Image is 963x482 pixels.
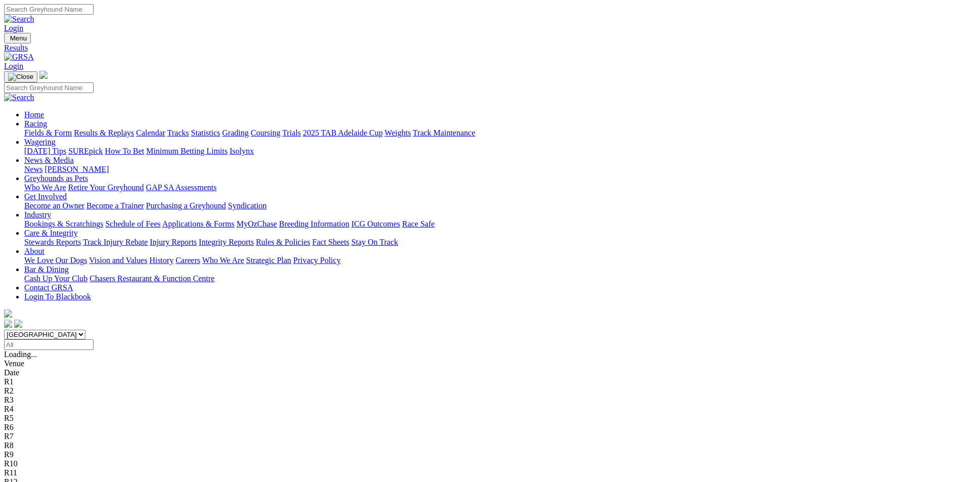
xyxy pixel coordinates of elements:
a: Racing [24,119,47,128]
a: Cash Up Your Club [24,274,87,283]
a: Race Safe [402,220,434,228]
div: Care & Integrity [24,238,959,247]
a: Rules & Policies [256,238,310,246]
a: Fact Sheets [312,238,349,246]
a: Wagering [24,138,56,146]
img: logo-grsa-white.png [4,310,12,318]
div: About [24,256,959,265]
a: Breeding Information [279,220,349,228]
a: ICG Outcomes [351,220,400,228]
div: R6 [4,423,959,432]
div: Industry [24,220,959,229]
a: We Love Our Dogs [24,256,87,265]
a: Retire Your Greyhound [68,183,144,192]
a: Become an Owner [24,201,84,210]
a: Tracks [167,128,189,137]
div: Date [4,368,959,377]
a: Statistics [191,128,220,137]
img: Close [8,73,33,81]
div: R1 [4,377,959,386]
span: Loading... [4,350,37,359]
a: Become a Trainer [86,201,144,210]
a: Minimum Betting Limits [146,147,227,155]
a: Fields & Form [24,128,72,137]
div: Bar & Dining [24,274,959,283]
a: Home [24,110,44,119]
a: Careers [175,256,200,265]
a: Bar & Dining [24,265,69,274]
div: News & Media [24,165,959,174]
a: [PERSON_NAME] [44,165,109,173]
button: Toggle navigation [4,71,37,82]
a: Grading [222,128,249,137]
a: GAP SA Assessments [146,183,217,192]
a: Weights [385,128,411,137]
span: Menu [10,34,27,42]
a: News & Media [24,156,74,164]
div: Racing [24,128,959,138]
div: R3 [4,396,959,405]
a: Integrity Reports [199,238,254,246]
a: Purchasing a Greyhound [146,201,226,210]
a: Login [4,62,23,70]
a: Who We Are [24,183,66,192]
a: Injury Reports [150,238,197,246]
a: [DATE] Tips [24,147,66,155]
a: Vision and Values [89,256,147,265]
div: R9 [4,450,959,459]
img: facebook.svg [4,320,12,328]
img: Search [4,93,34,102]
div: Wagering [24,147,959,156]
a: Industry [24,210,51,219]
div: R2 [4,386,959,396]
a: Results [4,43,959,53]
a: Track Injury Rebate [83,238,148,246]
div: R5 [4,414,959,423]
a: Login [4,24,23,32]
a: Bookings & Scratchings [24,220,103,228]
a: Contact GRSA [24,283,73,292]
img: twitter.svg [14,320,22,328]
a: Chasers Restaurant & Function Centre [89,274,214,283]
div: R4 [4,405,959,414]
div: R10 [4,459,959,468]
input: Search [4,4,94,15]
img: Search [4,15,34,24]
a: Strategic Plan [246,256,291,265]
div: Venue [4,359,959,368]
a: Schedule of Fees [105,220,160,228]
a: History [149,256,173,265]
a: Privacy Policy [293,256,341,265]
a: Stay On Track [351,238,398,246]
a: Greyhounds as Pets [24,174,88,183]
div: Get Involved [24,201,959,210]
a: Calendar [136,128,165,137]
div: R8 [4,441,959,450]
a: Syndication [228,201,266,210]
div: R11 [4,468,959,477]
button: Toggle navigation [4,33,31,43]
img: GRSA [4,53,34,62]
a: Get Involved [24,192,67,201]
a: Isolynx [230,147,254,155]
a: 2025 TAB Adelaide Cup [303,128,383,137]
div: Greyhounds as Pets [24,183,959,192]
a: Trials [282,128,301,137]
a: Applications & Forms [162,220,235,228]
img: logo-grsa-white.png [39,71,48,79]
div: R7 [4,432,959,441]
a: Coursing [251,128,281,137]
a: SUREpick [68,147,103,155]
a: News [24,165,42,173]
a: How To Bet [105,147,145,155]
input: Select date [4,339,94,350]
a: Who We Are [202,256,244,265]
a: Results & Replays [74,128,134,137]
a: About [24,247,44,255]
a: Track Maintenance [413,128,475,137]
a: Stewards Reports [24,238,81,246]
input: Search [4,82,94,93]
a: MyOzChase [237,220,277,228]
a: Care & Integrity [24,229,78,237]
